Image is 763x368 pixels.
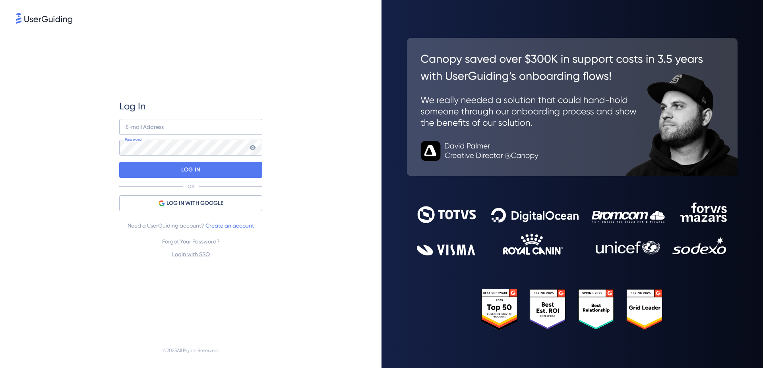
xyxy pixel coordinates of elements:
a: Login with SSO [172,251,210,257]
img: 8faab4ba6bc7696a72372aa768b0286c.svg [16,13,72,24]
a: Forgot Your Password? [162,238,220,245]
a: Create an account [205,222,254,229]
img: 26c0aa7c25a843aed4baddd2b5e0fa68.svg [407,38,738,176]
p: OR [188,183,194,190]
img: 25303e33045975176eb484905ab012ff.svg [481,289,663,331]
span: Need a UserGuiding account? [128,221,254,230]
span: LOG IN WITH GOOGLE [167,199,223,208]
p: LOG IN [181,164,200,176]
img: 9302ce2ac39453076f5bc0f2f2ca889b.svg [417,202,728,255]
span: Log In [119,100,146,113]
span: © 2025 All Rights Reserved. [163,346,219,355]
input: example@company.com [119,119,262,135]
